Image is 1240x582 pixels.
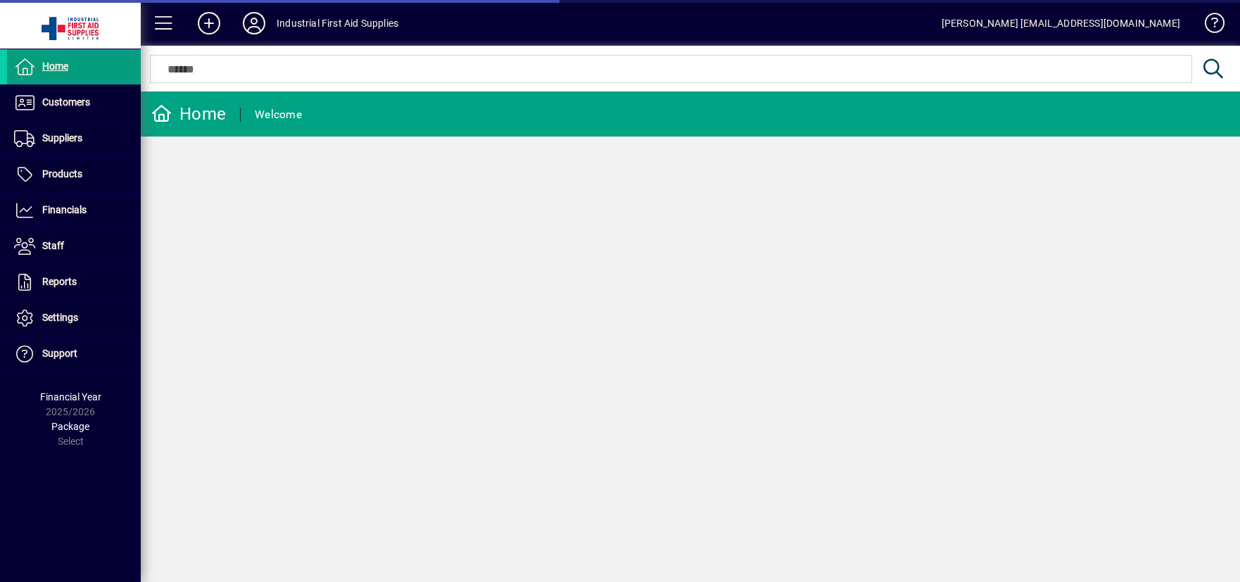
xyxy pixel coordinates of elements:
[42,204,87,215] span: Financials
[151,103,226,125] div: Home
[7,121,141,156] a: Suppliers
[7,265,141,300] a: Reports
[42,312,78,323] span: Settings
[1194,3,1222,49] a: Knowledge Base
[42,240,64,251] span: Staff
[942,12,1180,34] div: [PERSON_NAME] [EMAIL_ADDRESS][DOMAIN_NAME]
[42,168,82,179] span: Products
[7,229,141,264] a: Staff
[7,301,141,336] a: Settings
[7,336,141,372] a: Support
[40,391,101,403] span: Financial Year
[42,348,77,359] span: Support
[255,103,302,126] div: Welcome
[186,11,232,36] button: Add
[277,12,398,34] div: Industrial First Aid Supplies
[42,96,90,108] span: Customers
[42,61,68,72] span: Home
[42,276,77,287] span: Reports
[7,157,141,192] a: Products
[7,85,141,120] a: Customers
[51,421,89,432] span: Package
[42,132,82,144] span: Suppliers
[232,11,277,36] button: Profile
[7,193,141,228] a: Financials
